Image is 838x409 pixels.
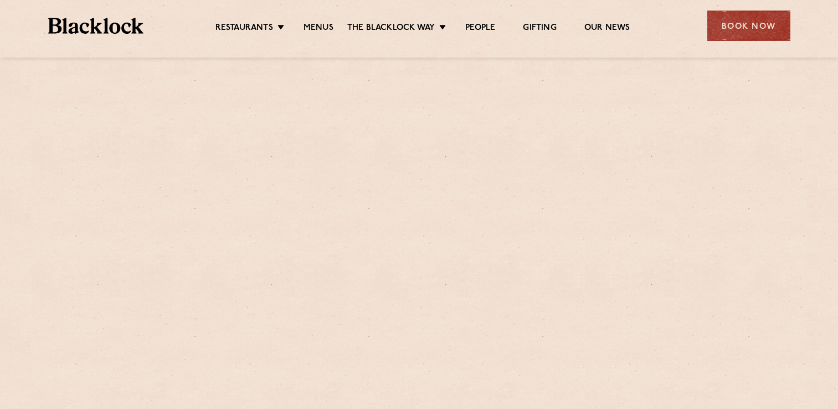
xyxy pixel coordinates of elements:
a: People [465,23,495,35]
a: Menus [304,23,333,35]
div: Book Now [707,11,790,41]
a: Our News [584,23,630,35]
a: Gifting [523,23,556,35]
a: Restaurants [215,23,273,35]
a: The Blacklock Way [347,23,435,35]
img: BL_Textured_Logo-footer-cropped.svg [48,18,144,34]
